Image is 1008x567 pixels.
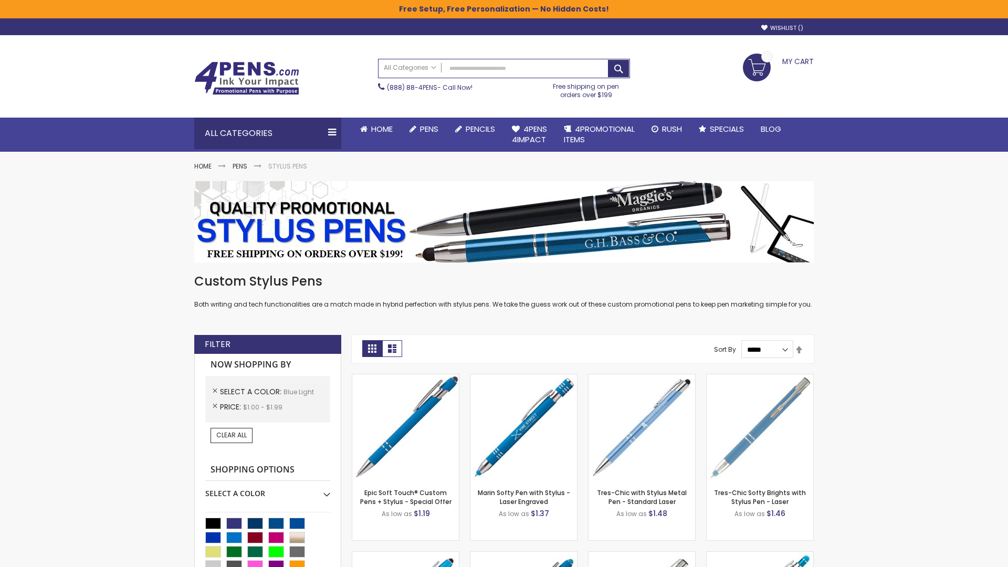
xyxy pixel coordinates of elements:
a: Tres-Chic with Stylus Metal Pen - Standard Laser-Blue - Light [589,374,695,383]
span: As low as [734,509,765,518]
span: Select A Color [220,386,283,397]
span: Clear All [216,430,247,439]
a: 4PROMOTIONALITEMS [555,118,643,152]
strong: Now Shopping by [205,354,330,376]
a: Home [194,162,212,171]
img: Tres-Chic Softy Brights with Stylus Pen - Laser-Blue - Light [707,374,813,481]
span: 4Pens 4impact [512,123,547,145]
a: Phoenix Softy Brights with Stylus Pen - Laser-Blue - Light [707,551,813,560]
a: Ellipse Stylus Pen - Standard Laser-Blue - Light [352,551,459,560]
span: Blue Light [283,387,314,396]
span: As low as [382,509,412,518]
img: 4P-MS8B-Blue - Light [352,374,459,481]
div: All Categories [194,118,341,149]
div: Free shipping on pen orders over $199 [542,78,631,99]
a: Pencils [447,118,503,141]
span: Specials [710,123,744,134]
a: Tres-Chic with Stylus Metal Pen - Standard Laser [597,488,687,506]
a: (888) 88-4PENS [387,83,437,92]
span: 4PROMOTIONAL ITEMS [564,123,635,145]
strong: Filter [205,339,230,350]
span: Pens [420,123,438,134]
a: Home [352,118,401,141]
h1: Custom Stylus Pens [194,273,814,290]
span: Home [371,123,393,134]
a: Specials [690,118,752,141]
span: As low as [616,509,647,518]
span: Pencils [466,123,495,134]
strong: Shopping Options [205,459,330,481]
a: Tres-Chic Softy Brights with Stylus Pen - Laser-Blue - Light [707,374,813,383]
span: $1.00 - $1.99 [243,403,282,412]
a: Marin Softy Pen with Stylus - Laser Engraved [478,488,570,506]
span: $1.46 [766,508,785,519]
a: All Categories [379,59,442,77]
span: - Call Now! [387,83,472,92]
span: $1.19 [414,508,430,519]
strong: Stylus Pens [268,162,307,171]
span: As low as [499,509,529,518]
a: Marin Softy Pen with Stylus - Laser Engraved-Blue - Light [470,374,577,383]
a: Tres-Chic Touch Pen - Standard Laser-Blue - Light [589,551,695,560]
a: Rush [643,118,690,141]
a: Ellipse Softy Brights with Stylus Pen - Laser-Blue - Light [470,551,577,560]
img: Marin Softy Pen with Stylus - Laser Engraved-Blue - Light [470,374,577,481]
span: Blog [761,123,781,134]
div: Both writing and tech functionalities are a match made in hybrid perfection with stylus pens. We ... [194,273,814,309]
a: 4Pens4impact [503,118,555,152]
span: $1.37 [531,508,549,519]
span: Price [220,402,243,412]
a: Clear All [211,428,253,443]
div: Select A Color [205,481,330,499]
img: Stylus Pens [194,181,814,262]
span: $1.48 [648,508,667,519]
a: Wishlist [761,24,803,32]
span: All Categories [384,64,436,72]
a: Tres-Chic Softy Brights with Stylus Pen - Laser [714,488,806,506]
label: Sort By [714,345,736,354]
a: Pens [401,118,447,141]
strong: Grid [362,340,382,357]
a: Epic Soft Touch® Custom Pens + Stylus - Special Offer [360,488,451,506]
a: Pens [233,162,247,171]
img: Tres-Chic with Stylus Metal Pen - Standard Laser-Blue - Light [589,374,695,481]
a: 4P-MS8B-Blue - Light [352,374,459,383]
span: Rush [662,123,682,134]
a: Blog [752,118,790,141]
img: 4Pens Custom Pens and Promotional Products [194,61,299,95]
